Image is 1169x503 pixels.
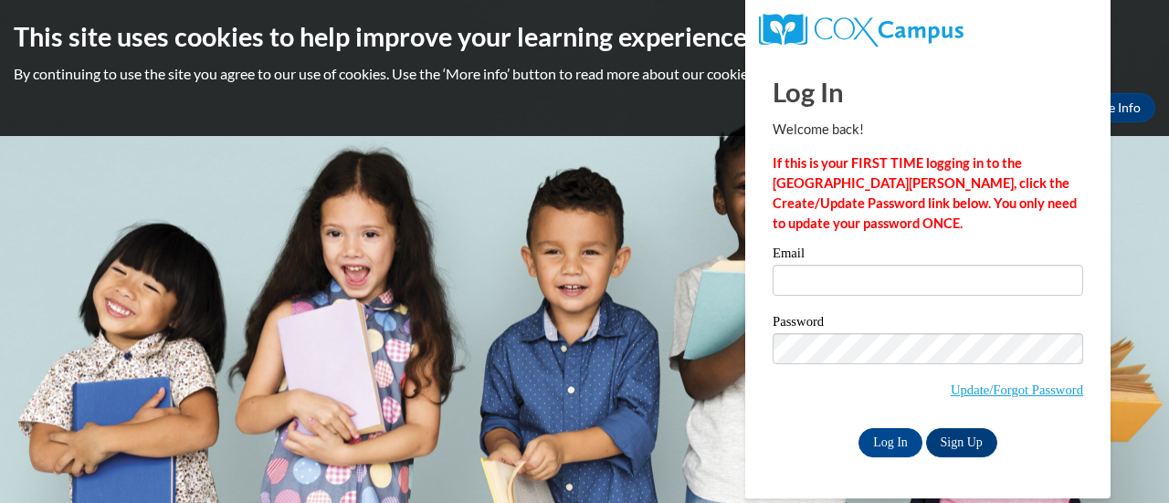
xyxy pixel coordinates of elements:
[926,428,997,457] a: Sign Up
[14,18,1155,55] h2: This site uses cookies to help improve your learning experience.
[951,382,1083,397] a: Update/Forgot Password
[773,73,1083,110] h1: Log In
[773,155,1077,231] strong: If this is your FIRST TIME logging in to the [GEOGRAPHIC_DATA][PERSON_NAME], click the Create/Upd...
[858,428,922,457] input: Log In
[1069,93,1155,122] a: More Info
[759,14,964,47] img: COX Campus
[773,315,1083,333] label: Password
[14,64,1155,84] p: By continuing to use the site you agree to our use of cookies. Use the ‘More info’ button to read...
[773,246,1083,265] label: Email
[773,120,1083,140] p: Welcome back!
